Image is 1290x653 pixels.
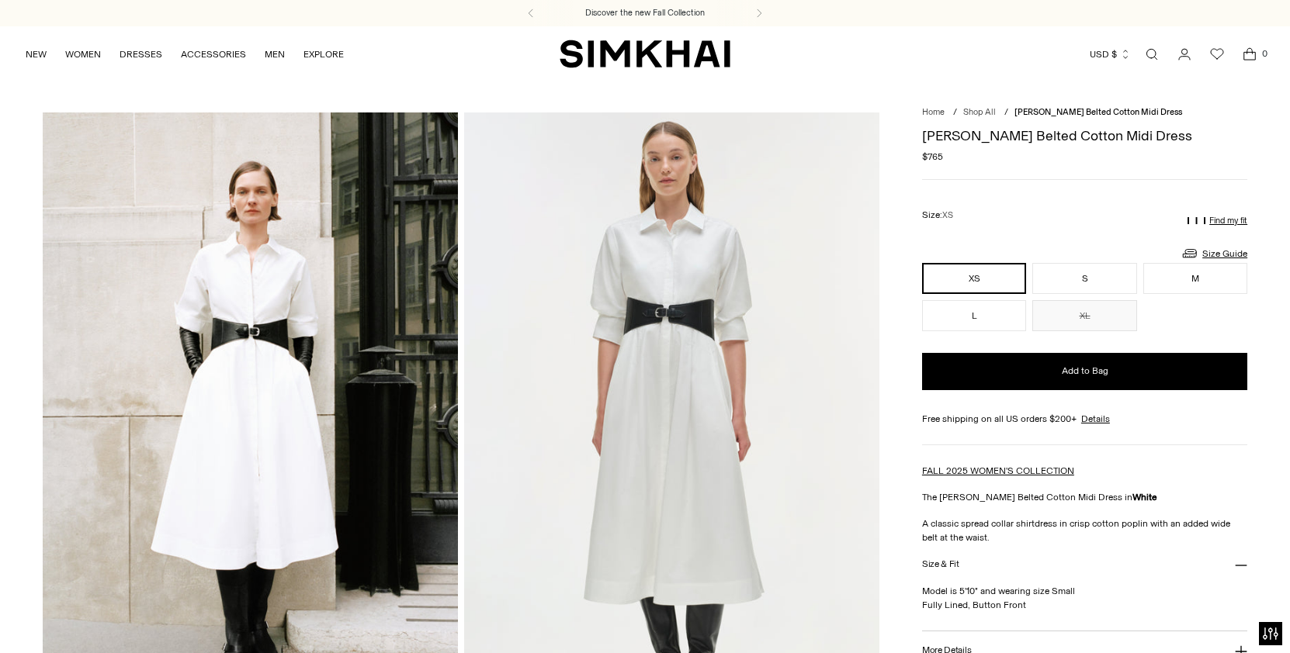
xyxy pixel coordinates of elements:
[303,37,344,71] a: EXPLORE
[65,37,101,71] a: WOMEN
[1081,412,1110,426] a: Details
[922,129,1247,143] h1: [PERSON_NAME] Belted Cotton Midi Dress
[922,517,1247,544] p: A classic spread collar shirtdress in crisp cotton poplin with an added wide belt at the waist.
[922,263,1026,294] button: XS
[922,465,1074,476] a: FALL 2025 WOMEN'S COLLECTION
[963,107,996,117] a: Shop All
[1014,107,1182,117] span: [PERSON_NAME] Belted Cotton Midi Dress
[922,584,1247,612] p: Model is 5'10" and wearing size Small Fully Lined, Button Front
[922,106,1247,119] nav: breadcrumbs
[922,559,959,569] h3: Size & Fit
[1004,106,1008,119] div: /
[1181,244,1247,263] a: Size Guide
[1032,263,1136,294] button: S
[922,208,953,223] label: Size:
[1032,300,1136,331] button: XL
[922,412,1247,426] div: Free shipping on all US orders $200+
[922,353,1247,390] button: Add to Bag
[922,107,945,117] a: Home
[922,544,1247,584] button: Size & Fit
[265,37,285,71] a: MEN
[1169,39,1200,70] a: Go to the account page
[1062,365,1108,378] span: Add to Bag
[1234,39,1265,70] a: Open cart modal
[585,7,705,19] a: Discover the new Fall Collection
[942,210,953,220] span: XS
[1132,492,1157,503] strong: White
[922,300,1026,331] button: L
[1202,39,1233,70] a: Wishlist
[26,37,47,71] a: NEW
[120,37,162,71] a: DRESSES
[922,150,943,164] span: $765
[922,490,1247,504] p: The [PERSON_NAME] Belted Cotton Midi Dress in
[1136,39,1167,70] a: Open search modal
[1143,263,1247,294] button: M
[181,37,246,71] a: ACCESSORIES
[1090,37,1131,71] button: USD $
[1257,47,1271,60] span: 0
[953,106,957,119] div: /
[560,39,730,69] a: SIMKHAI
